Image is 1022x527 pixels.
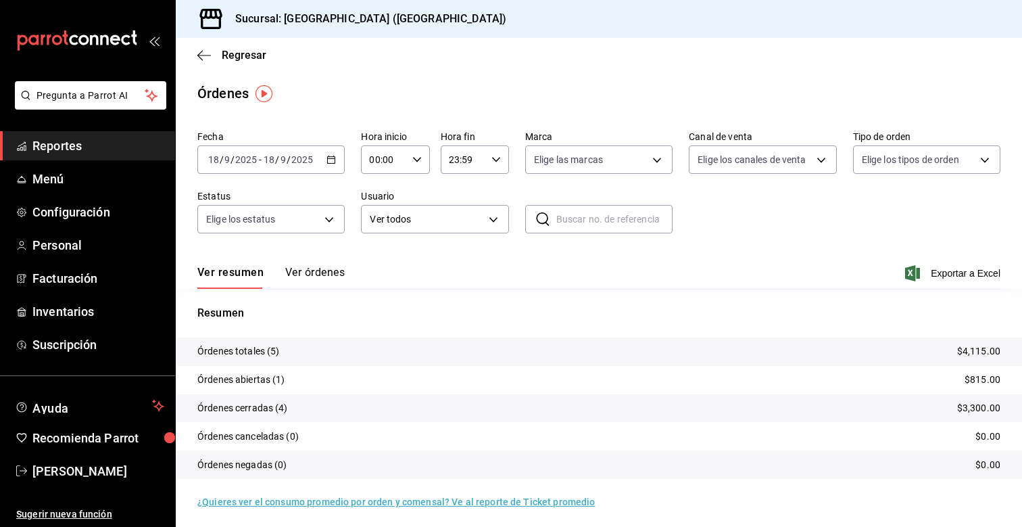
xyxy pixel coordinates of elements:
[957,344,1000,359] p: $4,115.00
[441,132,509,141] label: Hora fin
[280,154,287,165] input: --
[32,336,164,354] span: Suscripción
[287,154,291,165] span: /
[32,137,164,155] span: Reportes
[235,154,258,165] input: ----
[149,35,160,46] button: open_drawer_menu
[525,132,673,141] label: Marca
[197,49,266,62] button: Regresar
[197,344,280,359] p: Órdenes totales (5)
[853,132,1000,141] label: Tipo de orden
[263,154,275,165] input: --
[197,83,249,104] div: Órdenes
[975,430,1000,444] p: $0.00
[370,212,483,227] span: Ver todos
[32,236,164,254] span: Personal
[197,191,345,201] label: Estatus
[208,154,220,165] input: --
[224,11,506,27] h3: Sucursal: [GEOGRAPHIC_DATA] ([GEOGRAPHIC_DATA])
[197,458,287,472] p: Órdenes negadas (0)
[230,154,235,165] span: /
[197,430,299,444] p: Órdenes canceladas (0)
[9,98,166,112] a: Pregunta a Parrot AI
[259,154,262,165] span: -
[361,191,508,201] label: Usuario
[908,265,1000,281] button: Exportar a Excel
[16,507,164,522] span: Sugerir nueva función
[197,497,595,507] a: ¿Quieres ver el consumo promedio por orden y comensal? Ve al reporte de Ticket promedio
[32,170,164,188] span: Menú
[197,305,1000,321] p: Resumen
[698,153,806,166] span: Elige los canales de venta
[197,266,345,289] div: navigation tabs
[291,154,314,165] input: ----
[222,49,266,62] span: Regresar
[32,398,147,414] span: Ayuda
[197,401,288,415] p: Órdenes cerradas (4)
[32,429,164,447] span: Recomienda Parrot
[224,154,230,165] input: --
[197,132,345,141] label: Fecha
[32,203,164,221] span: Configuración
[361,132,429,141] label: Hora inicio
[275,154,279,165] span: /
[862,153,959,166] span: Elige los tipos de orden
[975,458,1000,472] p: $0.00
[32,462,164,480] span: [PERSON_NAME]
[556,206,673,233] input: Buscar no. de referencia
[957,401,1000,415] p: $3,300.00
[15,81,166,110] button: Pregunta a Parrot AI
[220,154,224,165] span: /
[32,302,164,321] span: Inventarios
[206,212,275,226] span: Elige los estatus
[197,266,264,289] button: Ver resumen
[965,373,1000,387] p: $815.00
[255,85,272,102] img: Tooltip marker
[197,373,285,387] p: Órdenes abiertas (1)
[534,153,603,166] span: Elige las marcas
[285,266,345,289] button: Ver órdenes
[689,132,836,141] label: Canal de venta
[36,89,145,103] span: Pregunta a Parrot AI
[32,269,164,288] span: Facturación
